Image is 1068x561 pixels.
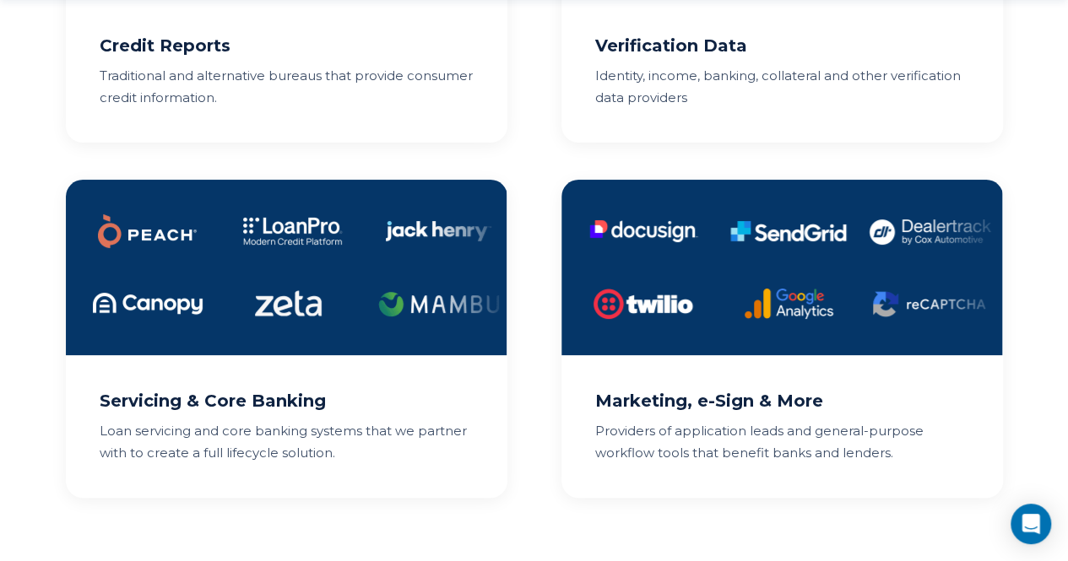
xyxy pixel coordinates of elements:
[1011,504,1051,544] div: Open Intercom Messenger
[595,420,969,464] p: Providers of application leads and general-purpose workflow tools that benefit banks and lenders.
[595,65,969,109] p: Identity, income, banking, collateral and other verification data providers
[100,34,474,58] h2: Credit Reports
[595,389,969,413] h2: Marketing, e-Sign & More
[595,34,969,58] h2: Verification Data
[100,420,474,464] p: Loan servicing and core banking systems that we partner with to create a full lifecycle solution.
[100,65,474,109] p: Traditional and alternative bureaus that provide consumer credit information.
[100,389,474,413] h2: Servicing & Core Banking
